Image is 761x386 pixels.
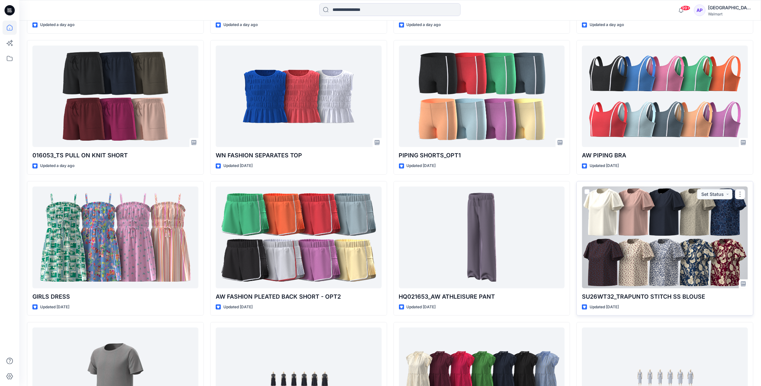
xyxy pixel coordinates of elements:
[582,151,748,160] p: AW PIPING BRA
[399,292,565,301] p: HQ021653_AW ATHLEISURE PANT
[32,46,198,147] a: 016053_TS PULL ON KNIT SHORT
[216,151,382,160] p: WN FASHION SEPARATES TOP
[681,5,690,11] span: 99+
[216,46,382,147] a: WN FASHION SEPARATES TOP
[223,162,253,169] p: Updated [DATE]
[216,187,382,288] a: AW FASHION PLEATED BACK SHORT - OPT2
[708,12,753,16] div: Walmart
[223,304,253,311] p: Updated [DATE]
[590,304,619,311] p: Updated [DATE]
[582,46,748,147] a: AW PIPING BRA
[32,187,198,288] a: GIRLS DRESS
[223,22,258,28] p: Updated a day ago
[399,187,565,288] a: HQ021653_AW ATHLEISURE PANT
[407,304,436,311] p: Updated [DATE]
[32,292,198,301] p: GIRLS DRESS
[399,151,565,160] p: PIPING SHORTS_OPT1
[590,162,619,169] p: Updated [DATE]
[694,4,705,16] div: AP
[582,187,748,288] a: SU26WT32_TRAPUNTO STITCH SS BLOUSE
[40,22,74,28] p: Updated a day ago
[399,46,565,147] a: PIPING SHORTS_OPT1
[582,292,748,301] p: SU26WT32_TRAPUNTO STITCH SS BLOUSE
[708,4,753,12] div: [GEOGRAPHIC_DATA]
[40,162,74,169] p: Updated a day ago
[40,304,69,311] p: Updated [DATE]
[407,162,436,169] p: Updated [DATE]
[216,292,382,301] p: AW FASHION PLEATED BACK SHORT - OPT2
[590,22,624,28] p: Updated a day ago
[407,22,441,28] p: Updated a day ago
[32,151,198,160] p: 016053_TS PULL ON KNIT SHORT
